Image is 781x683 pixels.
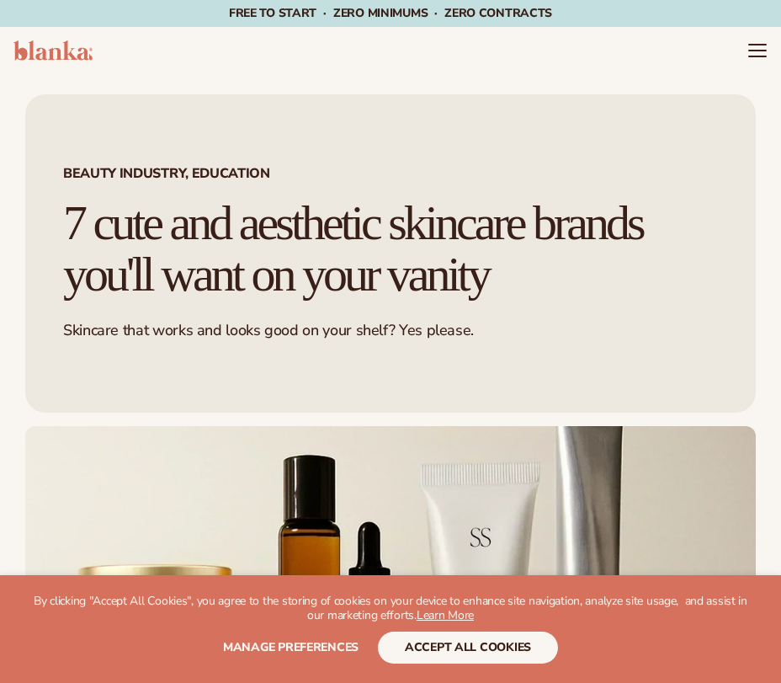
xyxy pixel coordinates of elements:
img: logo [13,40,93,61]
button: accept all cookies [378,632,558,664]
summary: Menu [747,40,768,61]
button: Manage preferences [223,632,359,664]
span: Beauty industry, Education [63,167,718,180]
p: By clicking "Accept All Cookies", you agree to the storing of cookies on your device to enhance s... [34,595,747,623]
p: Skincare that works and looks good on your shelf? Yes please. [63,321,718,340]
span: Manage preferences [223,639,359,655]
span: Free to start · ZERO minimums · ZERO contracts [229,5,552,21]
a: Learn More [417,607,474,623]
h1: 7 cute and aesthetic skincare brands you'll want on your vanity [63,198,718,301]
